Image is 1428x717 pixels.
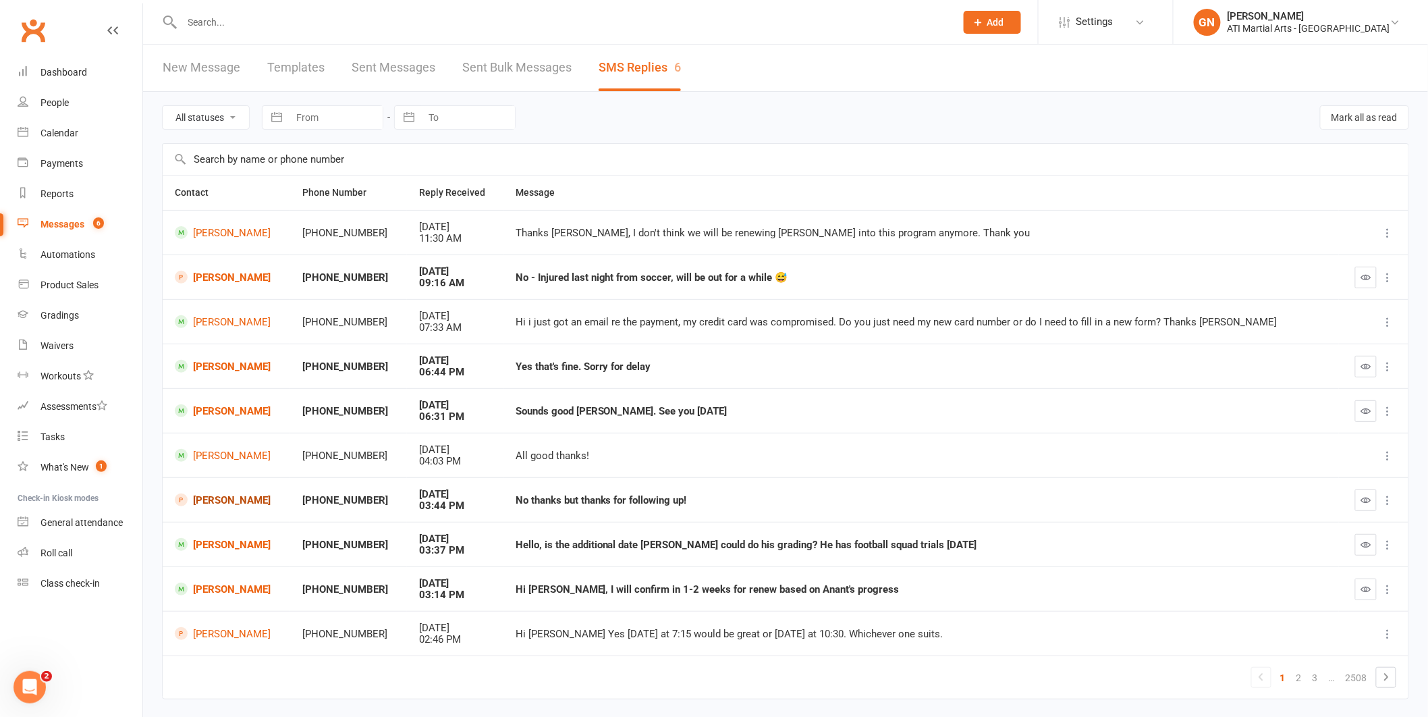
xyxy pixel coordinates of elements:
[516,361,1327,373] div: Yes that's fine. Sorry for delay
[419,400,491,411] div: [DATE]
[175,583,278,595] a: [PERSON_NAME]
[267,45,325,91] a: Templates
[40,578,100,589] div: Class check-in
[18,270,142,300] a: Product Sales
[516,317,1327,328] div: Hi i just got an email re the payment, my credit card was compromised. Do you just need my new ca...
[18,88,142,118] a: People
[302,272,395,284] div: [PHONE_NUMBER]
[987,17,1004,28] span: Add
[13,671,46,703] iframe: Intercom live chat
[18,392,142,422] a: Assessments
[18,361,142,392] a: Workouts
[302,495,395,506] div: [PHONE_NUMBER]
[18,57,142,88] a: Dashboard
[1320,105,1409,130] button: Mark all as read
[1228,10,1390,22] div: [PERSON_NAME]
[175,360,278,373] a: [PERSON_NAME]
[419,622,491,634] div: [DATE]
[18,179,142,209] a: Reports
[302,228,395,239] div: [PHONE_NUMBER]
[40,310,79,321] div: Gradings
[1228,22,1390,34] div: ATI Martial Arts - [GEOGRAPHIC_DATA]
[18,331,142,361] a: Waivers
[163,176,290,210] th: Contact
[419,456,491,467] div: 04:03 PM
[178,13,947,32] input: Search...
[302,629,395,640] div: [PHONE_NUMBER]
[18,452,142,483] a: What's New1
[163,45,240,91] a: New Message
[516,539,1327,551] div: Hello, is the additional date [PERSON_NAME] could do his grading? He has football squad trials [D...
[302,450,395,462] div: [PHONE_NUMBER]
[302,406,395,417] div: [PHONE_NUMBER]
[175,226,278,239] a: [PERSON_NAME]
[163,144,1408,175] input: Search by name or phone number
[419,634,491,645] div: 02:46 PM
[419,578,491,589] div: [DATE]
[462,45,572,91] a: Sent Bulk Messages
[302,361,395,373] div: [PHONE_NUMBER]
[1323,668,1340,687] a: …
[419,221,491,233] div: [DATE]
[1275,668,1291,687] a: 1
[419,277,491,289] div: 09:16 AM
[419,444,491,456] div: [DATE]
[674,60,681,74] div: 6
[516,228,1327,239] div: Thanks [PERSON_NAME], I don't think we will be renewing [PERSON_NAME] into this program anymore. ...
[503,176,1339,210] th: Message
[302,317,395,328] div: [PHONE_NUMBER]
[40,517,123,528] div: General attendance
[1194,9,1221,36] div: GN
[40,462,89,473] div: What's New
[964,11,1021,34] button: Add
[516,495,1327,506] div: No thanks but thanks for following up!
[93,217,104,229] span: 6
[18,240,142,270] a: Automations
[419,367,491,378] div: 06:44 PM
[419,355,491,367] div: [DATE]
[18,209,142,240] a: Messages 6
[419,233,491,244] div: 11:30 AM
[18,300,142,331] a: Gradings
[175,449,278,462] a: [PERSON_NAME]
[352,45,435,91] a: Sent Messages
[302,584,395,595] div: [PHONE_NUMBER]
[599,45,681,91] a: SMS Replies6
[175,271,278,284] a: [PERSON_NAME]
[16,14,50,47] a: Clubworx
[175,404,278,417] a: [PERSON_NAME]
[1291,668,1307,687] a: 2
[419,266,491,277] div: [DATE]
[40,188,74,199] div: Reports
[419,533,491,545] div: [DATE]
[40,67,87,78] div: Dashboard
[18,568,142,599] a: Class kiosk mode
[40,401,107,412] div: Assessments
[18,508,142,538] a: General attendance kiosk mode
[96,460,107,472] span: 1
[419,589,491,601] div: 03:14 PM
[40,371,81,381] div: Workouts
[175,538,278,551] a: [PERSON_NAME]
[40,97,69,108] div: People
[40,548,72,558] div: Roll call
[18,118,142,149] a: Calendar
[516,629,1327,640] div: Hi [PERSON_NAME] Yes [DATE] at 7:15 would be great or [DATE] at 10:30. Whichever one suits.
[516,584,1327,595] div: Hi [PERSON_NAME], I will confirm in 1-2 weeks for renew based on Anant's progress
[175,494,278,506] a: [PERSON_NAME]
[1307,668,1323,687] a: 3
[40,280,99,290] div: Product Sales
[419,500,491,512] div: 03:44 PM
[40,158,83,169] div: Payments
[407,176,503,210] th: Reply Received
[289,106,383,129] input: From
[419,322,491,334] div: 07:33 AM
[40,340,74,351] div: Waivers
[302,539,395,551] div: [PHONE_NUMBER]
[40,431,65,442] div: Tasks
[41,671,52,682] span: 2
[40,128,78,138] div: Calendar
[516,272,1327,284] div: No - Injured last night from soccer, will be out for a while 😅
[1076,7,1114,37] span: Settings
[421,106,515,129] input: To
